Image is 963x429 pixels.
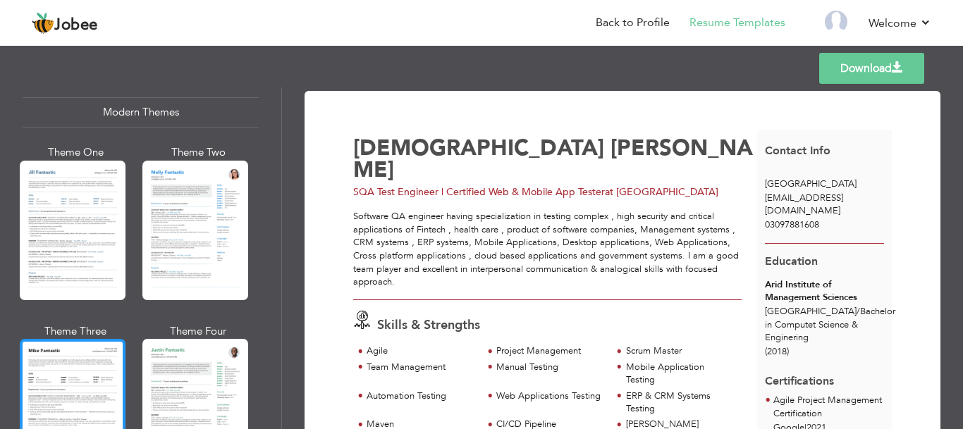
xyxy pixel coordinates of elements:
span: Skills & Strengths [377,316,480,334]
span: [GEOGRAPHIC_DATA] [765,178,857,190]
div: Theme Three [23,324,128,339]
a: Welcome [869,15,931,32]
div: ERP & CRM Systems Testing [626,390,734,416]
div: Theme Four [145,324,251,339]
span: SQA Test Engineer | Certified Web & Mobile App Tester [353,185,605,199]
a: Jobee [32,12,98,35]
span: [GEOGRAPHIC_DATA] Bachelor in Computet Science & Enginering [765,305,895,344]
img: jobee.io [32,12,54,35]
div: Project Management [496,344,604,358]
a: Back to Profile [596,15,670,31]
span: Agile Project Management Certification [773,394,882,421]
span: [EMAIL_ADDRESS][DOMAIN_NAME] [765,192,843,218]
div: Automation Testing [367,390,474,403]
span: Certifications [765,363,834,390]
span: / [857,305,860,318]
a: Resume Templates [689,15,785,31]
span: Education [765,254,818,269]
div: Theme One [23,145,128,160]
span: Contact Info [765,143,830,158]
div: Arid Institute of Management Sciences [765,278,884,304]
span: at [GEOGRAPHIC_DATA] [605,185,718,199]
span: [PERSON_NAME] [353,133,753,185]
div: Manual Testing [496,361,604,374]
div: Modern Themes [23,97,259,128]
div: Theme Two [145,145,251,160]
span: 03097881608 [765,218,819,231]
div: Team Management [367,361,474,374]
div: Mobile Application Testing [626,361,734,387]
a: Download [819,53,924,84]
span: [DEMOGRAPHIC_DATA] [353,133,604,163]
div: Agile [367,344,474,358]
span: Jobee [54,18,98,33]
span: (2018) [765,345,789,358]
div: Web Applications Testing [496,390,604,403]
div: Software QA engineer having specialization in testing complex , high security and critical applic... [353,210,742,288]
img: Profile Img [825,11,847,33]
div: Scrum Master [626,344,734,358]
